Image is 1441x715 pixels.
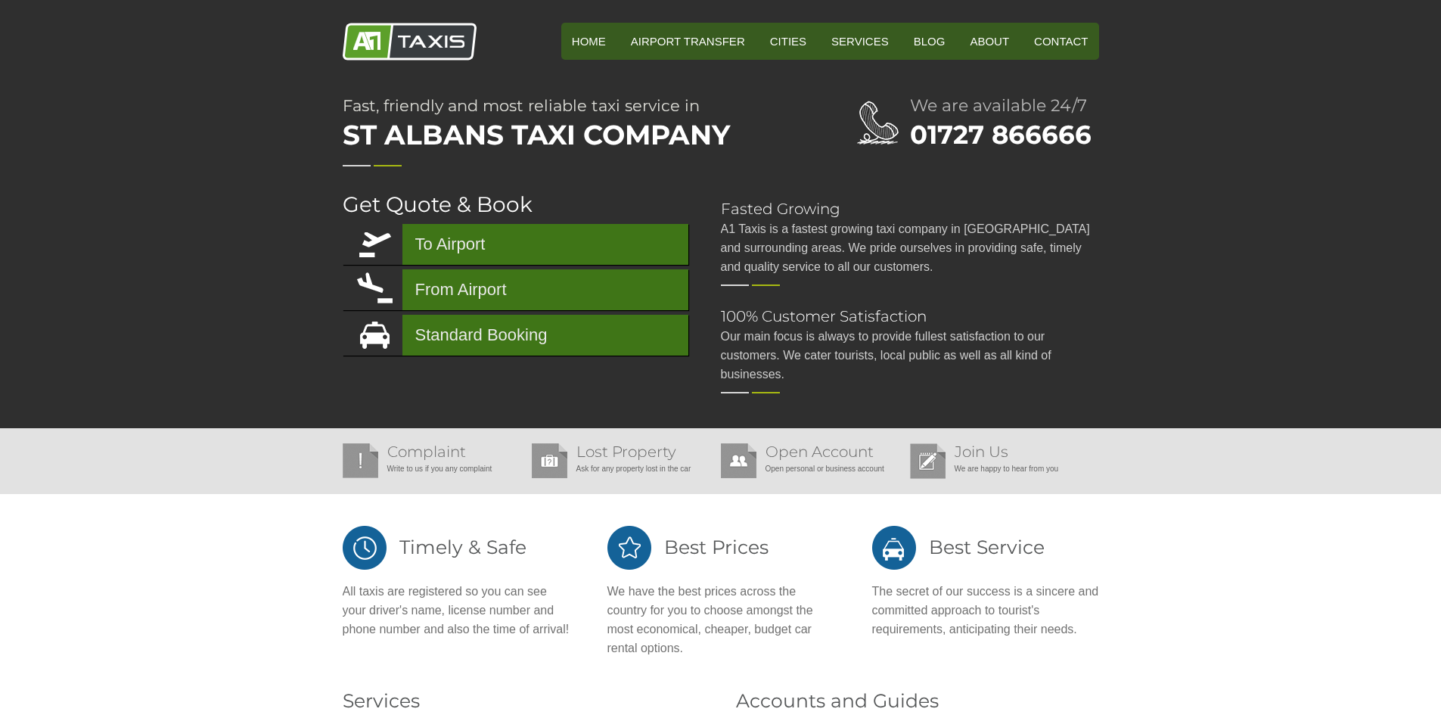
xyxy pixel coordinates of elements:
[821,23,899,60] a: Services
[607,524,834,570] h2: Best Prices
[343,98,797,156] h1: Fast, friendly and most reliable taxi service in
[343,113,797,156] span: St Albans Taxi Company
[736,692,1099,710] h2: Accounts and Guides
[343,459,524,478] p: Write to us if you any complaint
[343,194,691,215] h2: Get Quote & Book
[721,443,756,478] img: Open Account
[955,443,1008,461] a: Join Us
[532,443,567,478] img: Lost Property
[959,23,1020,60] a: About
[910,459,1092,478] p: We are happy to hear from you
[721,327,1099,384] p: Our main focus is always to provide fullest satisfaction to our customers. We cater tourists, loc...
[343,582,570,639] p: All taxis are registered so you can see your driver's name, license number and phone number and a...
[561,23,616,60] a: HOME
[910,98,1099,114] h2: We are available 24/7
[1023,23,1098,60] a: Contact
[766,443,874,461] a: Open Account
[343,315,688,356] a: Standard Booking
[910,443,946,479] img: Join Us
[721,219,1099,276] p: A1 Taxis is a fastest growing taxi company in [GEOGRAPHIC_DATA] and surrounding areas. We pride o...
[576,443,676,461] a: Lost Property
[903,23,956,60] a: Blog
[721,309,1099,324] h2: 100% Customer Satisfaction
[343,269,688,310] a: From Airport
[872,582,1099,639] p: The secret of our success is a sincere and committed approach to tourist's requirements, anticipa...
[872,524,1099,570] h2: Best Service
[343,443,378,478] img: Complaint
[759,23,817,60] a: Cities
[343,692,706,710] h2: Services
[721,459,902,478] p: Open personal or business account
[721,201,1099,216] h2: Fasted Growing
[343,524,570,570] h2: Timely & Safe
[910,119,1092,151] a: 01727 866666
[387,443,466,461] a: Complaint
[343,224,688,265] a: To Airport
[532,459,713,478] p: Ask for any property lost in the car
[343,23,477,61] img: A1 Taxis
[620,23,756,60] a: Airport Transfer
[607,582,834,657] p: We have the best prices across the country for you to choose amongst the most economical, cheaper...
